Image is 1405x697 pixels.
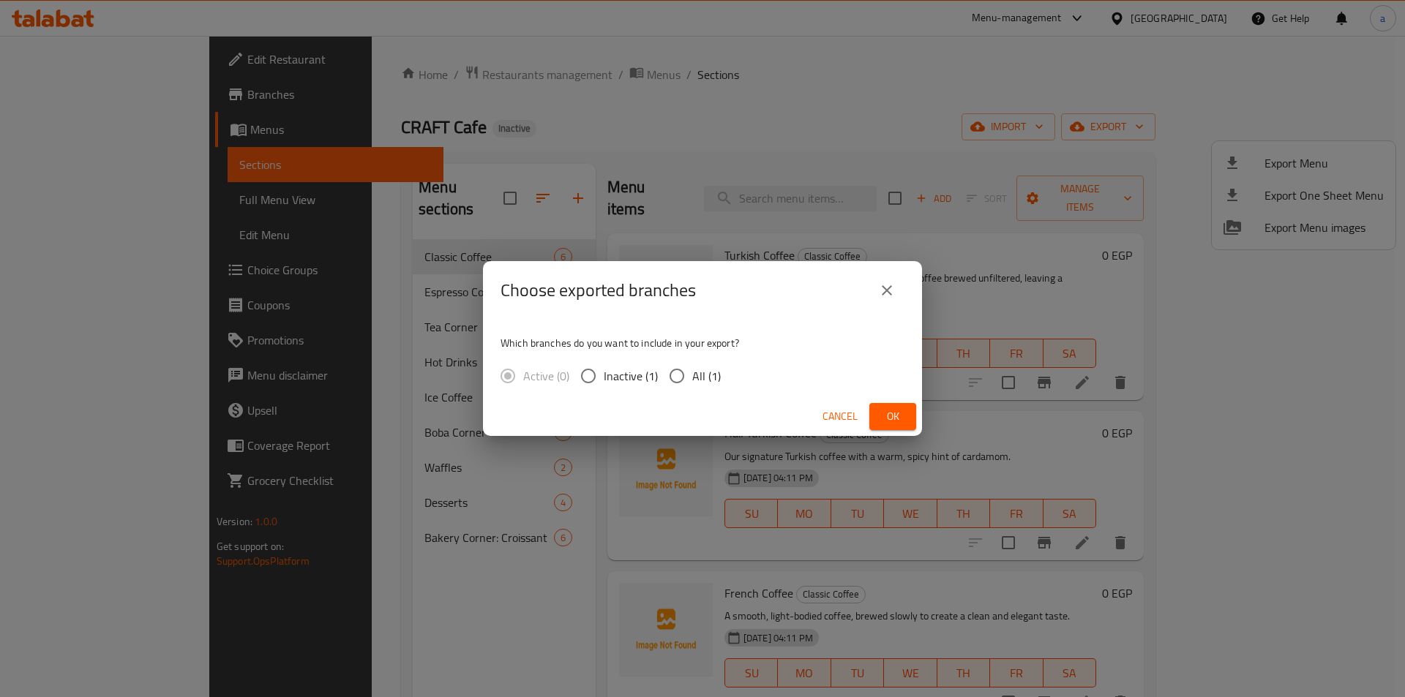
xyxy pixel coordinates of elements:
button: Ok [869,403,916,430]
span: Active (0) [523,367,569,385]
button: close [869,273,904,308]
span: Inactive (1) [604,367,658,385]
span: All (1) [692,367,721,385]
span: Cancel [823,407,858,426]
span: Ok [881,407,904,426]
button: Cancel [817,403,863,430]
p: Which branches do you want to include in your export? [501,336,904,350]
h2: Choose exported branches [501,279,696,302]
